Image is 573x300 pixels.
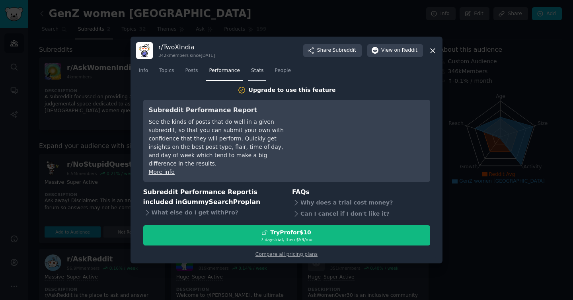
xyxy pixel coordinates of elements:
[149,169,175,175] a: More info
[158,53,215,58] div: 342k members since [DATE]
[270,228,311,237] div: Try Pro for $10
[182,64,201,81] a: Posts
[303,44,362,57] button: ShareSubreddit
[251,67,263,74] span: Stats
[182,198,245,206] span: GummySearch Pro
[136,64,151,81] a: Info
[292,187,430,197] h3: FAQs
[206,64,243,81] a: Performance
[305,105,425,165] iframe: YouTube video player
[249,86,336,94] div: Upgrade to use this feature
[367,44,423,57] button: Viewon Reddit
[394,47,417,54] span: on Reddit
[139,67,148,74] span: Info
[248,64,266,81] a: Stats
[255,251,318,257] a: Compare all pricing plans
[149,118,294,168] div: See the kinds of posts that do well in a given subreddit, so that you can submit your own with co...
[317,47,356,54] span: Share
[292,197,430,208] div: Why does a trial cost money?
[143,187,281,207] h3: Subreddit Performance Report is included in plan
[144,237,430,242] div: 7 days trial, then $ 59 /mo
[209,67,240,74] span: Performance
[272,64,294,81] a: People
[143,207,281,218] div: What else do I get with Pro ?
[333,47,356,54] span: Subreddit
[275,67,291,74] span: People
[158,43,215,51] h3: r/ TwoXIndia
[159,67,174,74] span: Topics
[136,42,153,59] img: TwoXIndia
[292,208,430,220] div: Can I cancel if I don't like it?
[381,47,417,54] span: View
[185,67,198,74] span: Posts
[156,64,177,81] a: Topics
[149,105,294,115] h3: Subreddit Performance Report
[143,225,430,245] button: TryProfor$107 daystrial, then $59/mo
